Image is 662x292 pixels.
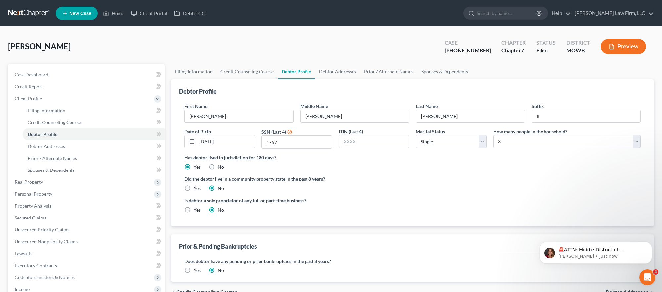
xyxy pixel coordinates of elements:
[360,64,417,79] a: Prior / Alternate Names
[15,179,43,185] span: Real Property
[566,39,590,47] div: District
[184,197,409,204] label: Is debtor a sole proprietor of any full or part-time business?
[184,258,641,265] label: Does debtor have any pending or prior bankruptcies in the past 8 years?
[315,64,360,79] a: Debtor Addresses
[521,47,524,53] span: 7
[23,164,165,176] a: Spouses & Dependents
[28,143,65,149] span: Debtor Addresses
[28,167,74,173] span: Spouses & Dependents
[571,7,654,19] a: [PERSON_NAME] Law Firm, LLC
[184,154,641,161] label: Has debtor lived in jurisdiction for 180 days?
[300,103,328,110] label: Middle Name
[9,81,165,93] a: Credit Report
[9,260,165,271] a: Executory Contracts
[15,251,32,256] span: Lawsuits
[639,269,655,285] iframe: Intercom live chat
[501,39,526,47] div: Chapter
[218,164,224,170] label: No
[301,110,409,122] input: M.I
[416,103,438,110] label: Last Name
[9,224,165,236] a: Unsecured Priority Claims
[194,164,201,170] label: Yes
[184,103,207,110] label: First Name
[445,47,491,54] div: [PHONE_NUMBER]
[15,191,52,197] span: Personal Property
[69,11,91,16] span: New Case
[477,7,537,19] input: Search by name...
[218,207,224,213] label: No
[28,108,65,113] span: Filing Information
[653,269,658,275] span: 4
[9,212,165,224] a: Secured Claims
[194,207,201,213] label: Yes
[23,105,165,117] a: Filing Information
[23,152,165,164] a: Prior / Alternate Names
[15,227,69,232] span: Unsecured Priority Claims
[28,131,57,137] span: Debtor Profile
[15,263,57,268] span: Executory Contracts
[9,200,165,212] a: Property Analysis
[530,228,662,274] iframe: Intercom notifications message
[278,64,315,79] a: Debtor Profile
[218,185,224,192] label: No
[15,215,46,220] span: Secured Claims
[501,47,526,54] div: Chapter
[417,64,472,79] a: Spouses & Dependents
[536,47,556,54] div: Filed
[28,120,81,125] span: Credit Counseling Course
[261,128,286,135] label: SSN (Last 4)
[15,239,78,244] span: Unsecured Nonpriority Claims
[171,64,216,79] a: Filing Information
[15,72,48,77] span: Case Dashboard
[15,84,43,89] span: Credit Report
[184,128,211,135] label: Date of Birth
[548,7,571,19] a: Help
[216,64,278,79] a: Credit Counseling Course
[28,155,77,161] span: Prior / Alternate Names
[566,47,590,54] div: MOWB
[23,140,165,152] a: Debtor Addresses
[493,128,567,135] label: How many people in the household?
[23,117,165,128] a: Credit Counseling Course
[197,135,255,148] input: MM/DD/YYYY
[262,136,332,148] input: XXXX
[171,7,208,19] a: DebtorCC
[194,185,201,192] label: Yes
[100,7,128,19] a: Home
[8,41,71,51] span: [PERSON_NAME]
[416,128,445,135] label: Marital Status
[9,236,165,248] a: Unsecured Nonpriority Claims
[15,96,42,101] span: Client Profile
[15,203,51,209] span: Property Analysis
[23,128,165,140] a: Debtor Profile
[9,248,165,260] a: Lawsuits
[128,7,171,19] a: Client Portal
[179,242,257,250] div: Prior & Pending Bankruptcies
[416,110,525,122] input: --
[194,267,201,274] label: Yes
[15,286,30,292] span: Income
[184,175,641,182] label: Did the debtor live in a community property state in the past 8 years?
[9,69,165,81] a: Case Dashboard
[445,39,491,47] div: Case
[339,135,409,148] input: XXXX
[339,128,363,135] label: ITIN (Last 4)
[532,110,640,122] input: --
[179,87,217,95] div: Debtor Profile
[15,274,75,280] span: Codebtors Insiders & Notices
[601,39,646,54] button: Preview
[185,110,293,122] input: --
[536,39,556,47] div: Status
[532,103,544,110] label: Suffix
[218,267,224,274] label: No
